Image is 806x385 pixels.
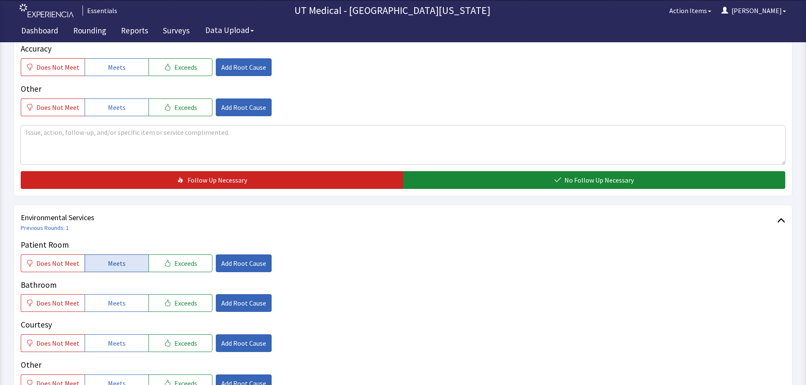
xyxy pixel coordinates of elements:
div: Essentials [83,5,117,16]
span: Exceeds [174,258,197,268]
button: Data Upload [200,22,259,38]
span: Environmental Services [21,212,777,224]
button: Exceeds [149,334,212,352]
button: No Follow Up Necessary [403,171,786,189]
span: Meets [108,102,126,112]
button: Add Root Cause [216,254,272,272]
button: Exceeds [149,98,212,116]
button: [PERSON_NAME] [716,2,791,19]
button: Does Not Meet [21,334,85,352]
span: Does Not Meet [36,62,80,72]
p: Accuracy [21,43,785,55]
p: Courtesy [21,319,785,331]
p: Patient Room [21,239,785,251]
a: Rounding [67,21,113,42]
button: Exceeds [149,58,212,76]
span: Exceeds [174,338,197,348]
a: Previous Rounds: 1 [21,224,69,232]
a: Dashboard [15,21,65,42]
span: No Follow Up Necessary [564,175,634,185]
button: Does Not Meet [21,294,85,312]
p: Other [21,359,785,371]
span: Meets [108,62,126,72]
button: Add Root Cause [216,294,272,312]
span: Does Not Meet [36,258,80,268]
span: Exceeds [174,62,197,72]
span: Does Not Meet [36,338,80,348]
button: Exceeds [149,254,212,272]
button: Meets [85,58,149,76]
img: experiencia_logo.png [19,4,74,18]
button: Add Root Cause [216,58,272,76]
span: Does Not Meet [36,102,80,112]
button: Follow Up Necessary [21,171,403,189]
span: Add Root Cause [221,338,266,348]
button: Meets [85,254,149,272]
span: Add Root Cause [221,102,266,112]
button: Add Root Cause [216,98,272,116]
a: Reports [115,21,154,42]
button: Add Root Cause [216,334,272,352]
p: Bathroom [21,279,785,291]
button: Does Not Meet [21,58,85,76]
p: UT Medical - [GEOGRAPHIC_DATA][US_STATE] [121,4,664,17]
span: Meets [108,298,126,308]
span: Follow Up Necessary [187,175,247,185]
span: Meets [108,338,126,348]
span: Add Root Cause [221,298,266,308]
a: Surveys [157,21,196,42]
span: Add Root Cause [221,258,266,268]
button: Meets [85,294,149,312]
button: Action Items [664,2,716,19]
p: Other [21,83,785,95]
span: Exceeds [174,298,197,308]
button: Meets [85,334,149,352]
button: Exceeds [149,294,212,312]
button: Does Not Meet [21,254,85,272]
span: Add Root Cause [221,62,266,72]
span: Exceeds [174,102,197,112]
span: Meets [108,258,126,268]
button: Does Not Meet [21,98,85,116]
span: Does Not Meet [36,298,80,308]
button: Meets [85,98,149,116]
